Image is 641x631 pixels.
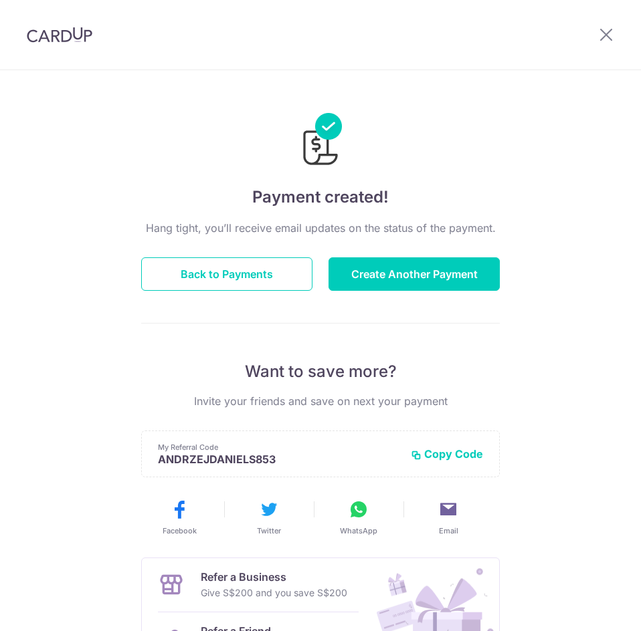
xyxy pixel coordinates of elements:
span: WhatsApp [340,525,377,536]
button: Twitter [230,499,308,536]
p: Give S$200 and you save S$200 [201,585,347,601]
span: Email [439,525,458,536]
p: My Referral Code [158,442,400,453]
p: Hang tight, you’ll receive email updates on the status of the payment. [141,220,500,236]
span: Facebook [163,525,197,536]
p: Want to save more? [141,361,500,382]
button: Copy Code [411,447,483,461]
p: Refer a Business [201,569,347,585]
button: WhatsApp [319,499,398,536]
p: Invite your friends and save on next your payment [141,393,500,409]
button: Email [409,499,488,536]
button: Facebook [140,499,219,536]
span: Twitter [257,525,281,536]
button: Back to Payments [141,257,312,291]
img: CardUp [27,27,92,43]
img: Payments [299,113,342,169]
button: Create Another Payment [329,257,500,291]
p: ANDRZEJDANIELS853 [158,453,400,466]
h4: Payment created! [141,185,500,209]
